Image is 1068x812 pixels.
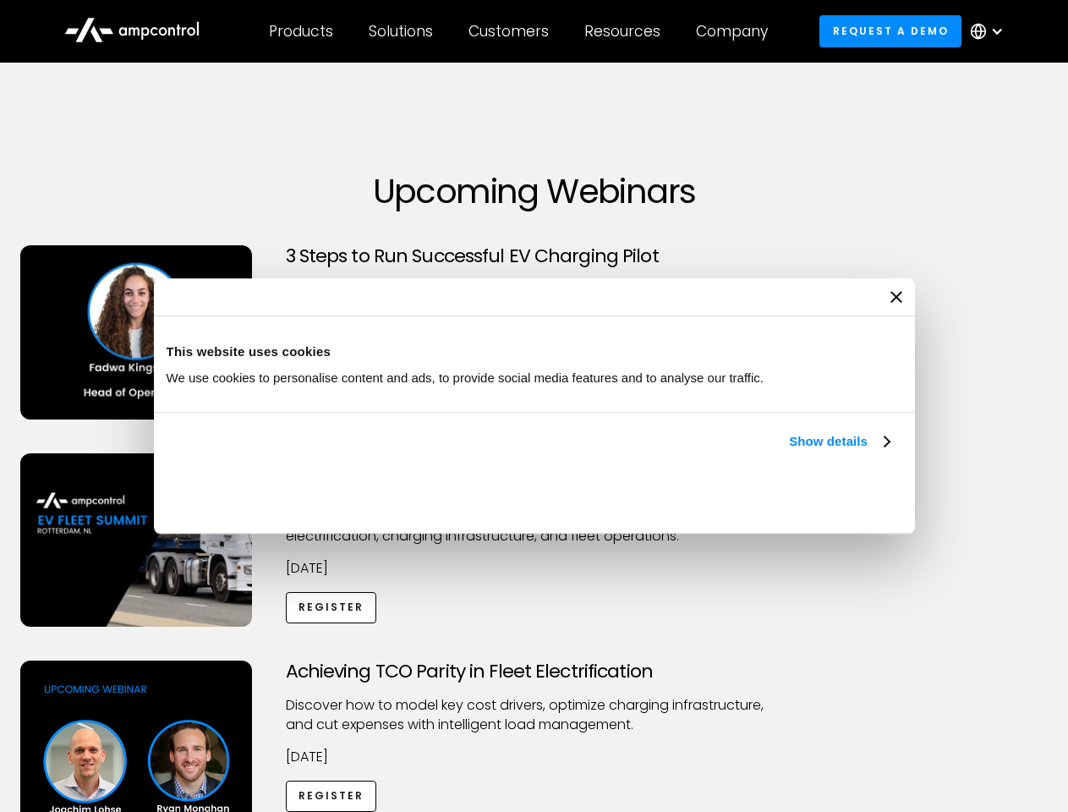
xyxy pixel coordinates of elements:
[789,431,889,452] a: Show details
[468,22,549,41] div: Customers
[167,342,902,362] div: This website uses cookies
[369,22,433,41] div: Solutions
[890,291,902,303] button: Close banner
[269,22,333,41] div: Products
[286,245,783,267] h3: 3 Steps to Run Successful EV Charging Pilot
[286,559,783,578] p: [DATE]
[286,592,377,623] a: Register
[20,171,1049,211] h1: Upcoming Webinars
[653,471,895,520] button: Okay
[584,22,660,41] div: Resources
[286,748,783,766] p: [DATE]
[696,22,768,41] div: Company
[286,696,783,734] p: Discover how to model key cost drivers, optimize charging infrastructure, and cut expenses with i...
[819,15,961,47] a: Request a demo
[286,661,783,683] h3: Achieving TCO Parity in Fleet Electrification
[167,370,764,385] span: We use cookies to personalise content and ads, to provide social media features and to analyse ou...
[286,781,377,812] a: Register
